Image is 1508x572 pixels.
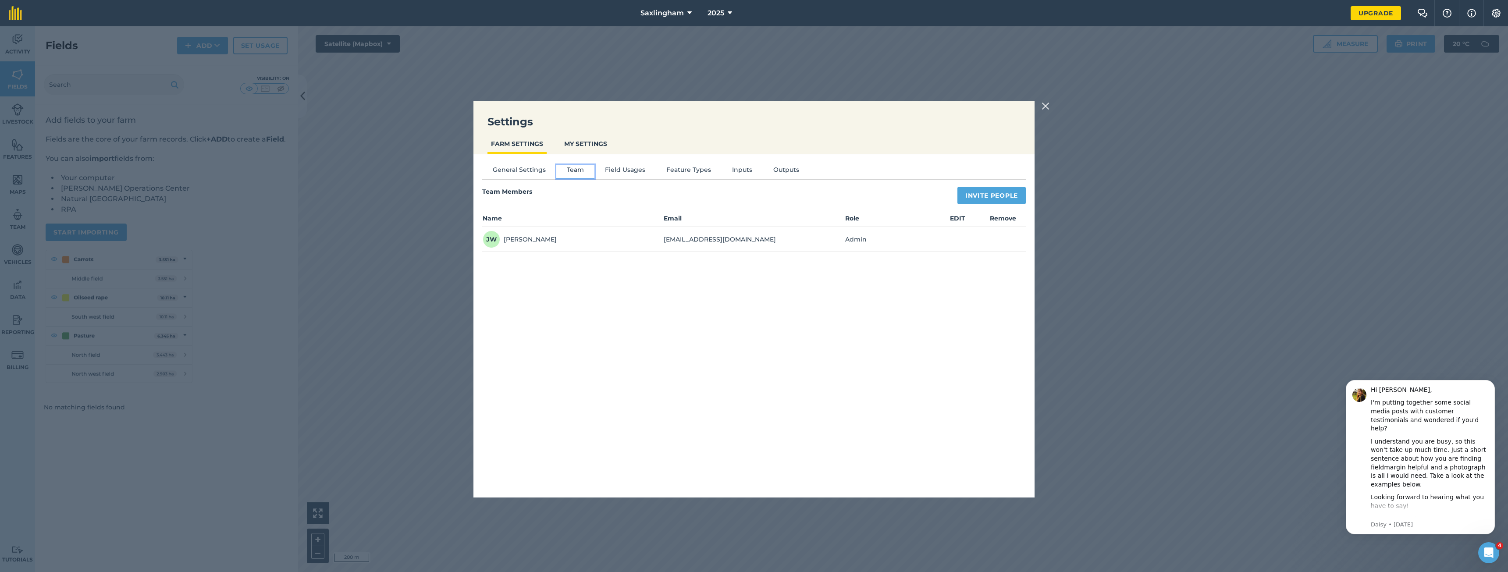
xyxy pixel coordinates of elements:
[1496,542,1503,549] span: 4
[556,165,594,178] button: Team
[722,165,763,178] button: Inputs
[845,213,935,227] th: Role
[482,165,556,178] button: General Settings
[640,8,684,18] span: Saxlingham
[656,165,722,178] button: Feature Types
[594,165,656,178] button: Field Usages
[1467,8,1476,18] img: svg+xml;base64,PHN2ZyB4bWxucz0iaHR0cDovL3d3dy53My5vcmcvMjAwMC9zdmciIHdpZHRoPSIxNyIgaGVpZ2h0PSIxNy...
[561,135,611,152] button: MY SETTINGS
[1442,9,1452,18] img: A question mark icon
[708,8,724,18] span: 2025
[483,231,500,248] span: JW
[1417,9,1428,18] img: Two speech bubbles overlapping with the left bubble in the forefront
[1351,6,1401,20] a: Upgrade
[763,165,810,178] button: Outputs
[482,213,663,227] th: Name
[1491,9,1501,18] img: A cog icon
[482,187,532,200] h4: Team Members
[957,187,1026,204] button: Invite People
[1042,101,1049,111] img: svg+xml;base64,PHN2ZyB4bWxucz0iaHR0cDovL3d3dy53My5vcmcvMjAwMC9zdmciIHdpZHRoPSIyMiIgaGVpZ2h0PSIzMC...
[663,227,844,252] td: [EMAIL_ADDRESS][DOMAIN_NAME]
[663,213,844,227] th: Email
[845,227,935,252] td: Admin
[487,135,547,152] button: FARM SETTINGS
[473,115,1035,129] h3: Settings
[1478,542,1499,563] iframe: Intercom live chat
[483,231,557,248] div: [PERSON_NAME]
[9,6,22,20] img: fieldmargin Logo
[935,213,980,227] th: EDIT
[981,213,1026,227] th: Remove
[1333,367,1508,548] iframe: Intercom notifications message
